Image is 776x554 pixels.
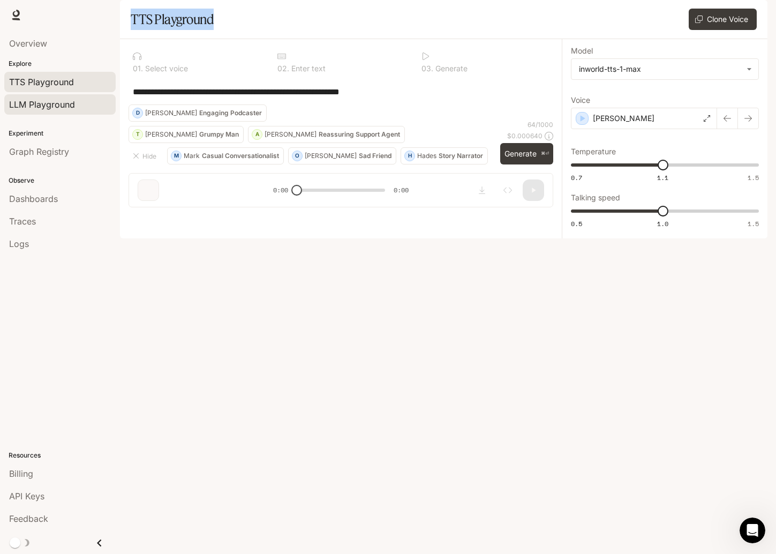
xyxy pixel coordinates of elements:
[571,173,582,182] span: 0.7
[319,131,400,138] p: Reassuring Support Agent
[571,194,620,201] p: Talking speed
[417,153,436,159] p: Hades
[184,153,200,159] p: Mark
[528,120,553,129] p: 64 / 1000
[571,219,582,228] span: 0.5
[740,518,765,543] iframe: Intercom live chat
[143,65,188,72] p: Select voice
[133,126,142,143] div: T
[405,147,415,164] div: H
[288,147,396,164] button: O[PERSON_NAME]Sad Friend
[593,113,654,124] p: [PERSON_NAME]
[248,126,405,143] button: A[PERSON_NAME]Reassuring Support Agent
[359,153,391,159] p: Sad Friend
[748,219,759,228] span: 1.5
[133,65,143,72] p: 0 1 .
[689,9,757,30] button: Clone Voice
[129,147,163,164] button: Hide
[433,65,468,72] p: Generate
[571,96,590,104] p: Voice
[171,147,181,164] div: M
[252,126,262,143] div: A
[289,65,326,72] p: Enter text
[500,143,553,165] button: Generate⌘⏎
[571,148,616,155] p: Temperature
[305,153,357,159] p: [PERSON_NAME]
[401,147,488,164] button: HHadesStory Narrator
[748,173,759,182] span: 1.5
[145,131,197,138] p: [PERSON_NAME]
[571,59,758,79] div: inworld-tts-1-max
[657,173,668,182] span: 1.1
[541,151,549,157] p: ⌘⏎
[657,219,668,228] span: 1.0
[571,47,593,55] p: Model
[131,9,214,30] h1: TTS Playground
[202,153,279,159] p: Casual Conversationalist
[421,65,433,72] p: 0 3 .
[199,110,262,116] p: Engaging Podcaster
[439,153,483,159] p: Story Narrator
[145,110,197,116] p: [PERSON_NAME]
[129,104,267,122] button: D[PERSON_NAME]Engaging Podcaster
[277,65,289,72] p: 0 2 .
[199,131,239,138] p: Grumpy Man
[167,147,284,164] button: MMarkCasual Conversationalist
[133,104,142,122] div: D
[292,147,302,164] div: O
[265,131,317,138] p: [PERSON_NAME]
[579,64,741,74] div: inworld-tts-1-max
[129,126,244,143] button: T[PERSON_NAME]Grumpy Man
